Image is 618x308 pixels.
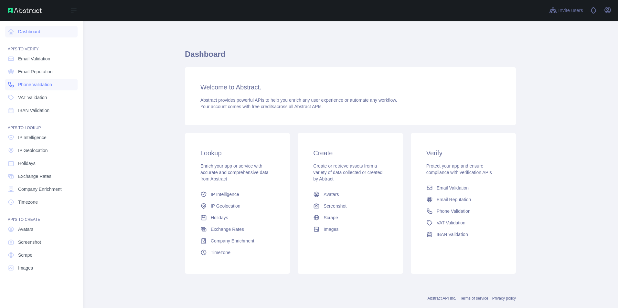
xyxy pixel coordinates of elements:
a: Phone Validation [424,205,503,217]
span: Scrape [18,252,32,258]
span: Holidays [18,160,36,167]
a: Company Enrichment [5,183,78,195]
a: Screenshot [311,200,390,212]
span: Timezone [18,199,38,205]
span: Abstract provides powerful APIs to help you enrich any user experience or automate any workflow. [200,98,397,103]
span: Invite users [558,7,583,14]
a: Images [311,223,390,235]
span: IBAN Validation [437,231,468,238]
a: Holidays [198,212,277,223]
a: Privacy policy [492,296,516,301]
span: IP Geolocation [18,147,48,154]
span: free credits [252,104,274,109]
h3: Verify [426,149,500,158]
a: VAT Validation [424,217,503,229]
span: Create or retrieve assets from a variety of data collected or created by Abtract [313,163,382,181]
span: Avatars [18,226,33,232]
span: Avatars [324,191,339,198]
span: IP Intelligence [18,134,47,141]
span: IP Intelligence [211,191,239,198]
a: Scrape [311,212,390,223]
span: Company Enrichment [211,238,254,244]
span: Images [18,265,33,271]
span: Protect your app and ensure compliance with verification APIs [426,163,492,175]
span: Your account comes with across all Abstract APIs. [200,104,323,109]
span: Email Reputation [18,68,53,75]
a: Timezone [198,247,277,258]
span: Email Validation [18,56,50,62]
a: Screenshot [5,236,78,248]
a: Email Validation [5,53,78,65]
a: Email Reputation [5,66,78,77]
a: Timezone [5,196,78,208]
span: Timezone [211,249,230,256]
a: IBAN Validation [5,105,78,116]
a: Images [5,262,78,274]
a: Exchange Rates [5,170,78,182]
a: Email Validation [424,182,503,194]
a: Holidays [5,158,78,169]
a: IP Geolocation [198,200,277,212]
a: Email Reputation [424,194,503,205]
span: Exchange Rates [18,173,51,180]
h3: Welcome to Abstract. [200,83,500,92]
a: Terms of service [460,296,488,301]
a: IP Intelligence [198,189,277,200]
a: Abstract API Inc. [428,296,456,301]
span: IP Geolocation [211,203,240,209]
a: Dashboard [5,26,78,37]
span: Email Validation [437,185,469,191]
a: IP Geolocation [5,145,78,156]
button: Invite users [548,5,584,15]
span: Images [324,226,338,232]
a: Phone Validation [5,79,78,90]
a: Exchange Rates [198,223,277,235]
h3: Lookup [200,149,274,158]
span: Scrape [324,214,338,221]
span: VAT Validation [437,220,465,226]
span: VAT Validation [18,94,47,101]
span: IBAN Validation [18,107,49,114]
a: Avatars [5,223,78,235]
h1: Dashboard [185,49,516,65]
div: API'S TO VERIFY [5,39,78,52]
span: Enrich your app or service with accurate and comprehensive data from Abstract [200,163,269,181]
a: IBAN Validation [424,229,503,240]
h3: Create [313,149,387,158]
span: Screenshot [324,203,346,209]
img: Abstract API [8,8,42,13]
span: Email Reputation [437,196,471,203]
div: API'S TO LOOKUP [5,118,78,130]
span: Holidays [211,214,228,221]
a: Scrape [5,249,78,261]
a: IP Intelligence [5,132,78,143]
div: API'S TO CREATE [5,209,78,222]
span: Screenshot [18,239,41,245]
a: VAT Validation [5,92,78,103]
a: Company Enrichment [198,235,277,247]
a: Avatars [311,189,390,200]
span: Company Enrichment [18,186,62,192]
span: Exchange Rates [211,226,244,232]
span: Phone Validation [18,81,52,88]
span: Phone Validation [437,208,471,214]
